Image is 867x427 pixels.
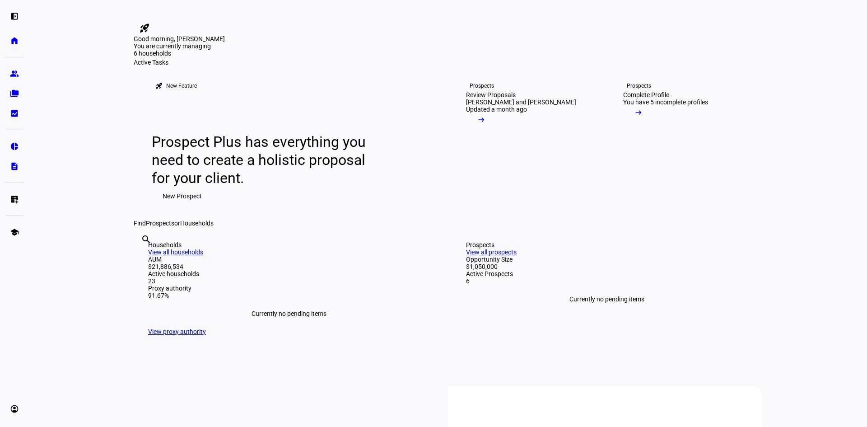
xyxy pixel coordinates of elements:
eth-mat-symbol: home [10,36,19,45]
div: Prospects [470,82,494,89]
div: New Feature [166,82,197,89]
div: Review Proposals [466,91,516,99]
a: folder_copy [5,84,23,103]
eth-mat-symbol: folder_copy [10,89,19,98]
a: View proxy authority [148,328,206,335]
span: You are currently managing [134,42,211,50]
eth-mat-symbol: group [10,69,19,78]
div: 6 [466,277,748,285]
mat-icon: rocket_launch [139,23,150,33]
a: home [5,32,23,50]
div: Complete Profile [623,91,669,99]
div: You have 5 incomplete profiles [623,99,708,106]
mat-icon: search [141,234,152,245]
div: Updated a month ago [466,106,527,113]
div: Currently no pending items [466,285,748,314]
div: Prospect Plus has everything you need to create a holistic proposal for your client. [152,133,374,187]
div: Active Tasks [134,59,762,66]
span: Prospects [146,220,174,227]
div: Currently no pending items [148,299,430,328]
div: Households [148,241,430,249]
div: Prospects [627,82,651,89]
eth-mat-symbol: school [10,228,19,237]
div: Proxy authority [148,285,430,292]
div: 6 households [134,50,224,59]
a: pie_chart [5,137,23,155]
eth-mat-symbol: pie_chart [10,142,19,151]
eth-mat-symbol: left_panel_open [10,12,19,21]
div: 91.67% [148,292,430,299]
a: ProspectsReview Proposals[PERSON_NAME] and [PERSON_NAME]Updated a month ago [452,66,601,220]
eth-mat-symbol: description [10,162,19,171]
div: Find or [134,220,762,227]
eth-mat-symbol: bid_landscape [10,109,19,118]
eth-mat-symbol: account_circle [10,404,19,413]
a: bid_landscape [5,104,23,122]
a: group [5,65,23,83]
mat-icon: arrow_right_alt [634,108,643,117]
a: description [5,157,23,175]
input: Enter name of prospect or household [141,246,143,257]
div: AUM [148,256,430,263]
div: $21,886,534 [148,263,430,270]
div: Opportunity Size [466,256,748,263]
a: View all households [148,249,203,256]
button: New Prospect [152,187,213,205]
div: Prospects [466,241,748,249]
div: [PERSON_NAME] and [PERSON_NAME] [466,99,576,106]
a: View all prospects [466,249,517,256]
mat-icon: arrow_right_alt [477,115,486,124]
div: Good morning, [PERSON_NAME] [134,35,762,42]
div: Active Prospects [466,270,748,277]
span: Households [180,220,214,227]
span: New Prospect [163,187,202,205]
a: ProspectsComplete ProfileYou have 5 incomplete profiles [609,66,759,220]
mat-icon: rocket_launch [155,82,163,89]
div: 23 [148,277,430,285]
eth-mat-symbol: list_alt_add [10,195,19,204]
div: Active households [148,270,430,277]
div: $1,050,000 [466,263,748,270]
